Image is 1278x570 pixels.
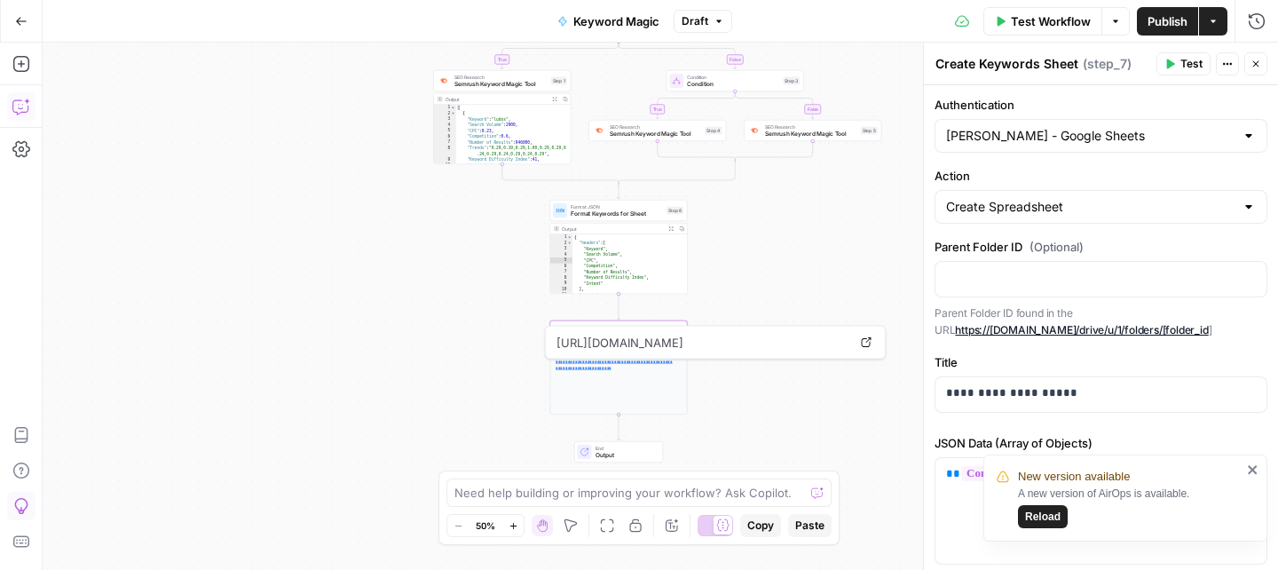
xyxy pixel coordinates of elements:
label: Title [935,353,1267,371]
button: close [1247,463,1259,477]
span: Toggle code folding, rows 2 through 11 [451,111,456,117]
span: Condition [687,80,779,89]
span: Reload [1025,509,1061,525]
span: 50% [476,519,495,533]
button: Publish [1137,7,1198,36]
g: Edge from step_3 to step_4 [656,91,735,119]
p: Parent Folder ID found in the URL ] [935,305,1267,339]
div: Format JSONFormat Keywords for SheetStep 6Output{ "headers":[ "Keyword", "Search Volume", "CPC", ... [550,200,688,294]
div: Step 1 [551,77,567,85]
span: Paste [795,518,824,534]
button: Paste [788,514,832,537]
span: Keyword Magic [573,12,659,30]
g: Edge from step_3 to step_5 [735,91,814,119]
span: Draft [682,13,708,29]
g: Edge from step_3-conditional-end to step_2-conditional-end [619,160,735,186]
div: Step 3 [783,77,800,85]
span: Publish [1148,12,1187,30]
span: Format JSON [571,203,663,210]
span: Copy [747,518,774,534]
div: SEO ResearchSemrush Keyword Magic ToolStep 5 [744,120,881,141]
span: Semrush Keyword Magic Tool [454,80,548,89]
span: Toggle code folding, rows 1 through 933 [567,234,572,241]
span: SEO Research [765,123,857,131]
div: 1 [434,105,456,111]
label: Authentication [935,96,1267,114]
div: 11 [550,292,572,298]
span: Output [596,451,656,460]
label: Parent Folder ID [935,238,1267,256]
span: Condition [687,74,779,81]
div: SEO ResearchSemrush Keyword Magic ToolStep 4 [588,120,726,141]
span: ( step_7 ) [1083,55,1132,73]
div: EndOutput [550,441,688,463]
g: Edge from step_5 to step_3-conditional-end [735,141,813,162]
div: 2 [434,111,456,117]
label: JSON Data (Array of Objects) [935,434,1267,452]
span: Integration [571,324,663,331]
g: Edge from step_2 to step_3 [619,42,737,69]
div: 4 [434,123,456,129]
div: Output [562,226,663,233]
label: Action [935,167,1267,185]
g: Edge from step_1 to step_2-conditional-end [502,164,619,185]
span: (Optional) [1029,238,1084,256]
div: 7 [550,269,572,275]
div: 6 [550,264,572,270]
img: 8a3tdog8tf0qdwwcclgyu02y995m [750,126,759,135]
span: Toggle code folding, rows 1 through 922 [451,105,456,111]
input: Paul Beer - Google Sheets [946,127,1235,145]
span: SEO Research [610,123,702,131]
div: 8 [550,275,572,281]
div: 1 [550,234,572,241]
div: 3 [550,246,572,252]
div: 9 [550,281,572,287]
div: Step 4 [705,127,722,135]
div: 10 [550,287,572,293]
span: Test Workflow [1011,12,1091,30]
button: Keyword Magic [547,7,670,36]
div: 6 [434,134,456,140]
div: Output [446,96,547,103]
input: Create Spreadsheet [946,198,1235,216]
div: Step 6 [667,207,683,215]
div: 8 [434,146,456,157]
div: ConditionConditionStep 3 [667,70,804,91]
g: Edge from step_6 to step_7 [618,294,620,320]
g: Edge from step_2 to step_1 [501,42,619,69]
div: 3 [434,116,456,123]
span: SEO Research [454,74,548,81]
button: Test Workflow [983,7,1101,36]
button: Copy [740,514,781,537]
g: Edge from step_7 to end [618,415,620,440]
textarea: Create Keywords Sheet [935,55,1078,73]
div: A new version of AirOps is available. [1018,486,1242,528]
img: 8a3tdog8tf0qdwwcclgyu02y995m [439,76,448,85]
div: 5 [550,257,572,264]
div: 10 [434,162,456,169]
div: 5 [434,128,456,134]
span: End [596,445,656,452]
a: https://[DOMAIN_NAME]/drive/u/1/folders/[folder_id [955,323,1208,336]
div: SEO ResearchSemrush Keyword Magic ToolStep 1Output[ { "Keyword":"ludos", "Search Volume":2900, "C... [433,70,571,164]
span: Test [1180,56,1203,72]
div: 2 [550,241,572,247]
span: [URL][DOMAIN_NAME] [553,327,851,359]
div: Step 5 [861,127,878,135]
button: Test [1156,52,1211,75]
button: Draft [674,10,732,33]
g: Edge from step_4 to step_3-conditional-end [658,141,736,162]
div: 9 [434,157,456,163]
span: Format Keywords for Sheet [571,210,663,218]
div: 4 [550,252,572,258]
span: Semrush Keyword Magic Tool [765,130,857,139]
span: Semrush Keyword Magic Tool [610,130,702,139]
span: Toggle code folding, rows 2 through 10 [567,241,572,247]
span: New version available [1018,468,1130,486]
div: 7 [434,139,456,146]
button: Reload [1018,505,1068,528]
img: 8a3tdog8tf0qdwwcclgyu02y995m [595,126,603,135]
g: Edge from step_2-conditional-end to step_6 [618,183,620,200]
span: Toggle code folding, rows 11 through 932 [567,292,572,298]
